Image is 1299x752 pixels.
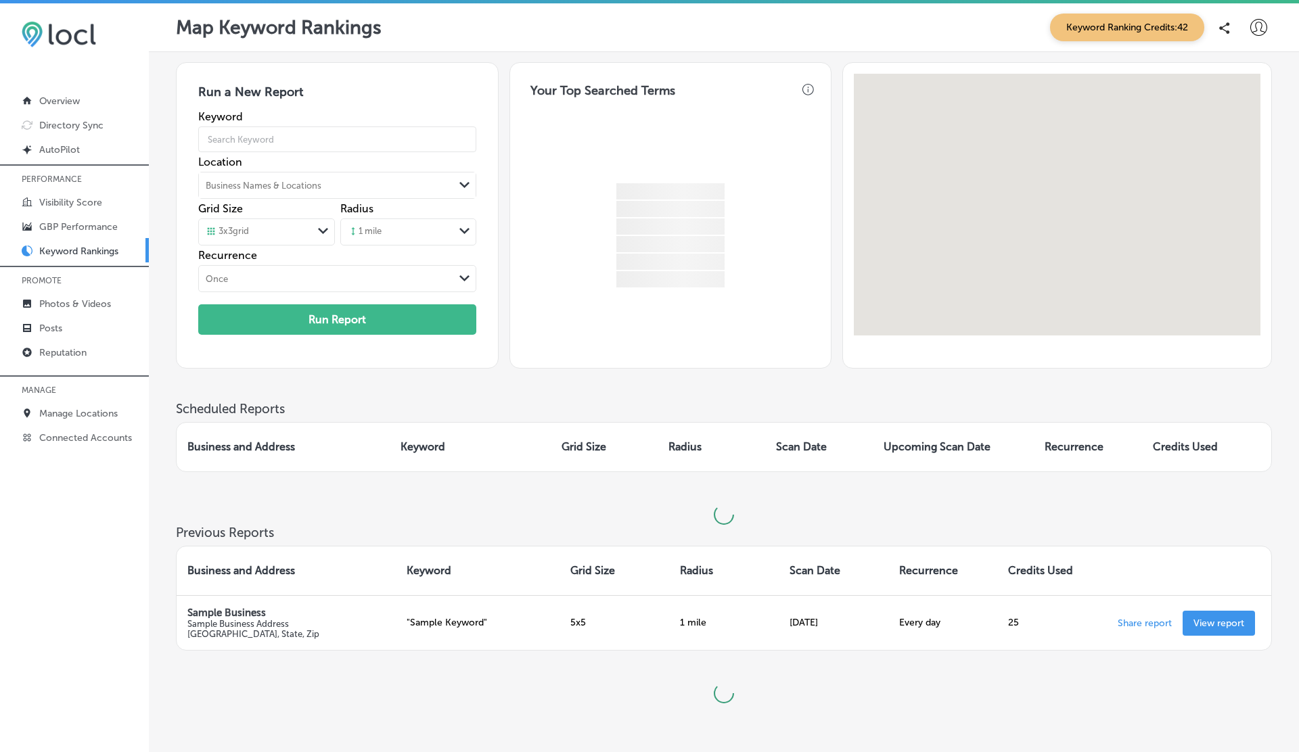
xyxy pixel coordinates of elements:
[39,144,80,156] p: AutoPilot
[39,408,118,419] p: Manage Locations
[39,221,118,233] p: GBP Performance
[560,595,669,650] td: 5x5
[873,423,1034,471] th: Upcoming Scan Date
[198,110,476,123] label: Keyword
[198,156,476,168] label: Location
[396,595,560,650] td: "Sample Keyword"
[669,546,779,595] th: Radius
[198,202,243,215] label: Grid Size
[22,21,96,47] img: 6efc1275baa40be7c98c3b36c6bfde44.png
[396,546,560,595] th: Keyword
[187,607,385,619] p: Sample Business
[997,595,1107,650] td: 25
[1050,14,1204,41] span: Keyword Ranking Credits: 42
[176,16,382,39] p: Map Keyword Rankings
[206,181,321,191] div: Business Names & Locations
[560,546,669,595] th: Grid Size
[39,347,87,358] p: Reputation
[658,423,765,471] th: Radius
[616,183,725,199] span: ‌
[187,619,385,639] p: Sample Business Address [GEOGRAPHIC_DATA], State, Zip
[1118,613,1172,629] p: Share report
[39,298,111,310] p: Photos & Videos
[520,72,686,102] h3: Your Top Searched Terms
[1142,423,1250,471] th: Credits Used
[198,85,476,110] h3: Run a New Report
[997,546,1107,595] th: Credits Used
[390,423,551,471] th: Keyword
[888,595,998,650] td: Every day
[765,423,872,471] th: Scan Date
[39,245,118,257] p: Keyword Rankings
[39,95,80,107] p: Overview
[198,120,476,158] input: Search Keyword
[348,226,382,238] div: 1 mile
[206,274,228,284] div: Once
[39,197,102,208] p: Visibility Score
[669,595,779,650] td: 1 mile
[177,423,390,471] th: Business and Address
[1193,617,1244,629] p: View report
[616,218,725,235] span: ‌
[198,249,476,262] label: Recurrence
[616,236,725,252] span: ‌
[888,546,998,595] th: Recurrence
[616,201,725,217] span: ‌
[1034,423,1142,471] th: Recurrence
[779,595,888,650] td: [DATE]
[176,401,1272,417] h3: Scheduled Reports
[1183,611,1255,636] a: View report
[779,546,888,595] th: Scan Date
[551,423,658,471] th: Grid Size
[39,120,104,131] p: Directory Sync
[198,304,476,335] button: Run Report
[177,546,396,595] th: Business and Address
[39,432,132,444] p: Connected Accounts
[176,525,1272,540] h3: Previous Reports
[39,323,62,334] p: Posts
[206,226,249,238] div: 3 x 3 grid
[616,271,725,287] span: ‌
[616,254,725,270] span: ‌
[340,202,373,215] label: Radius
